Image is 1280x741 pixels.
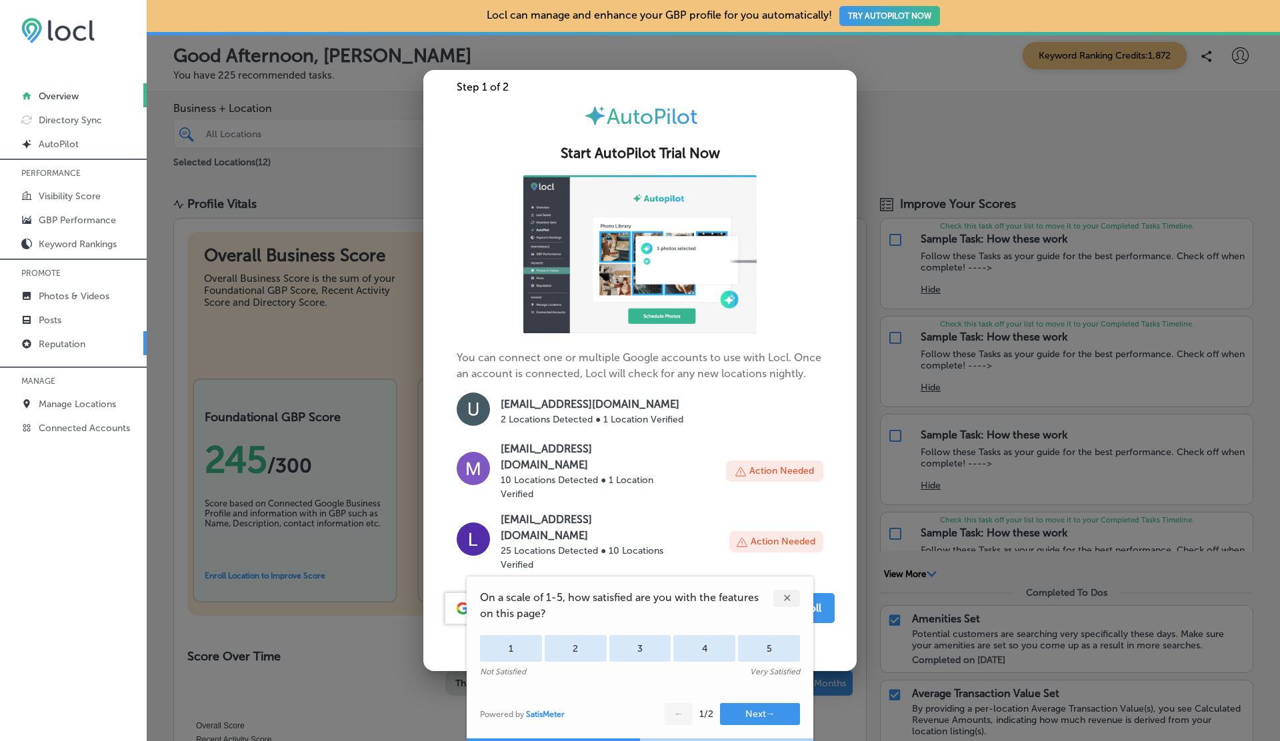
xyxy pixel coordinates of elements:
[773,590,800,607] div: ✕
[480,667,526,676] div: Not Satisfied
[39,291,109,302] p: Photos & Videos
[480,590,773,622] span: On a scale of 1-5, how satisfied are you with the features on this page?
[501,412,683,426] p: 2 Locations Detected ● 1 Location Verified
[480,710,565,719] div: Powered by
[501,441,673,473] p: [EMAIL_ADDRESS][DOMAIN_NAME]
[39,115,102,126] p: Directory Sync
[39,239,117,250] p: Keyword Rankings
[751,534,815,548] p: Action Needed
[39,398,116,410] p: Manage Locations
[501,512,676,544] p: [EMAIL_ADDRESS][DOMAIN_NAME]
[545,635,607,662] div: 2
[21,17,95,43] img: 6efc1275baa40be7c98c3b36c6bfde44.png
[673,635,735,662] div: 4
[839,6,940,26] button: TRY AUTOPILOT NOW
[699,708,713,720] div: 1 / 2
[607,104,697,129] span: AutoPilot
[480,635,542,662] div: 1
[39,422,130,434] p: Connected Accounts
[439,145,841,162] h2: Start AutoPilot Trial Now
[39,91,79,102] p: Overview
[39,339,85,350] p: Reputation
[750,667,800,676] div: Very Satisfied
[39,191,101,202] p: Visibility Score
[501,544,676,572] p: 25 Locations Detected ● 10 Locations Verified
[526,710,565,719] a: SatisMeter
[423,81,857,93] div: Step 1 of 2
[457,175,823,572] p: You can connect one or multiple Google accounts to use with Locl. Once an account is connected, L...
[501,396,683,412] p: [EMAIL_ADDRESS][DOMAIN_NAME]
[39,315,61,326] p: Posts
[583,104,607,127] img: autopilot-icon
[39,139,79,150] p: AutoPilot
[738,635,800,662] div: 5
[501,473,673,501] p: 10 Locations Detected ● 1 Location Verified
[609,635,671,662] div: 3
[749,464,814,478] p: Action Needed
[665,703,693,725] button: ←
[523,175,757,333] img: ap-gif
[720,703,800,725] button: Next→
[39,215,116,226] p: GBP Performance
